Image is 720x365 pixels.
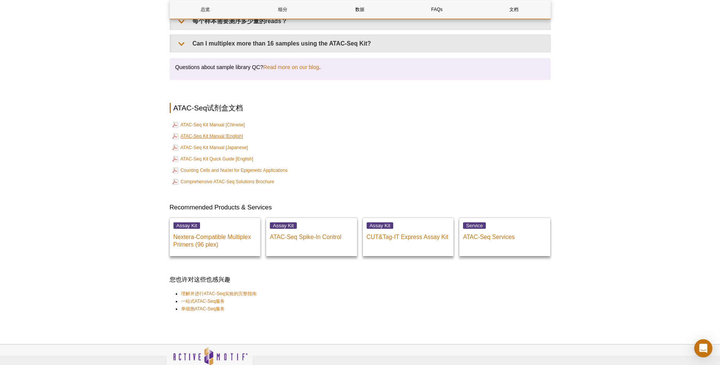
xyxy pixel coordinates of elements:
[172,132,243,141] a: ATAC-Seq Kit Manual [English]
[270,230,353,241] p: ATAC-Seq Spike-In Control
[266,218,357,256] a: Assay Kit ATAC-Seq Spike-In Control
[181,305,225,313] a: 单细胞ATAC-Seq服务
[173,222,200,229] span: Assay Kit
[171,35,550,52] summary: Can I multiplex more than 16 samples using the ATAC-Seq Kit?
[324,0,395,19] a: 数据
[367,222,394,229] span: Assay Kit
[170,275,551,284] h3: 您也许对这些也感兴趣
[181,290,257,297] a: 理解并进行ATAC-Seq实验的完整指南
[172,166,288,175] a: Counting Cells and Nuclei for Epigenetic Applications
[363,218,454,256] a: Assay Kit CUT&Tag-IT Express Assay Kit
[170,203,551,212] h3: Recommended Products & Services
[270,222,297,229] span: Assay Kit
[170,218,261,256] a: Assay Kit Nextera-Compatible Multiplex Primers (96 plex)
[367,230,450,241] p: CUT&Tag-IT Express Assay Kit
[181,297,225,305] a: 一站式ATAC-Seq服务
[171,13,550,30] summary: 每个样本需要测序多少量的reads？
[247,0,318,19] a: 组分
[172,154,254,164] a: ATAC-Seq Kit Quick Guide [English]
[463,230,547,241] p: ATAC-Seq Services
[172,177,274,186] a: Comprehensive ATAC-Seq Solutions Brochure
[401,0,473,19] a: FAQs
[175,64,545,71] h4: Questions about sample library QC? .
[463,222,486,229] span: Service
[170,103,551,113] h2: ATAC-Seq试剂盒文档
[694,339,712,357] div: Open Intercom Messenger
[170,0,241,19] a: 总览
[459,218,550,256] a: Service ATAC-Seq Services
[172,143,248,152] a: ATAC-Seq Kit Manual [Japanese]
[478,0,550,19] a: 文档
[173,230,257,249] p: Nextera-Compatible Multiplex Primers (96 plex)
[172,120,245,129] a: ATAC-Seq Kit Manual [Chinese]
[263,64,319,71] a: Read more on our blog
